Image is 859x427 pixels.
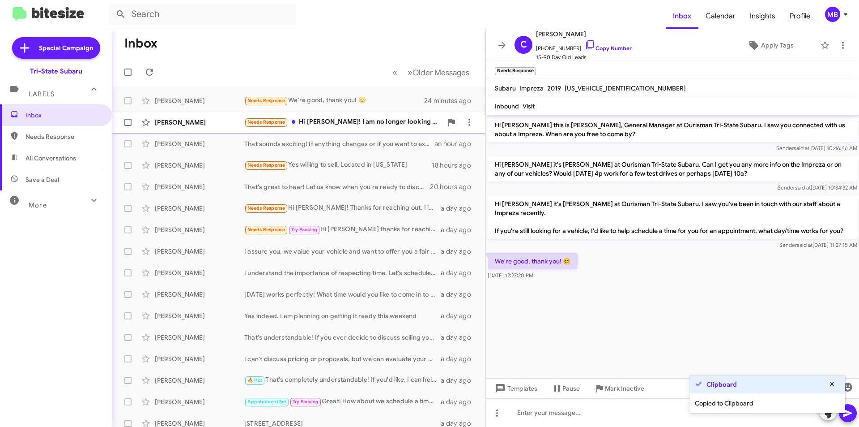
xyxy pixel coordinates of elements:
[520,38,527,52] span: C
[689,393,845,413] div: Copied to Clipboard
[441,311,478,320] div: a day ago
[155,182,244,191] div: [PERSON_NAME]
[441,376,478,385] div: a day ago
[605,380,644,397] span: Mark Inactive
[244,247,441,256] div: I assure you, we value your vehicle and want to offer you a fair assessment. Let’s set up an appo...
[486,380,544,397] button: Templates
[244,290,441,299] div: [DATE] works perfectly! What time would you like to come in to discuss selling your Telluride?
[544,380,587,397] button: Pause
[441,397,478,406] div: a day ago
[247,399,287,405] span: Appointment Set
[155,204,244,213] div: [PERSON_NAME]
[155,161,244,170] div: [PERSON_NAME]
[291,227,317,233] span: Try Pausing
[244,311,441,320] div: Yes indeed. I am planning on getting it ready this weekend
[441,354,478,363] div: a day ago
[495,67,536,75] small: Needs Response
[441,268,478,277] div: a day ago
[244,268,441,277] div: I understand the importance of respecting time. Let's schedule an appointment to evaluate your Tu...
[782,3,817,29] a: Profile
[441,247,478,256] div: a day ago
[155,118,244,127] div: [PERSON_NAME]
[155,376,244,385] div: [PERSON_NAME]
[244,160,432,170] div: Yes willing to sell. Located in [US_STATE]
[797,242,812,248] span: said at
[565,84,686,92] span: [US_VEHICLE_IDENTIFICATION_NUMBER]
[495,84,516,92] span: Subaru
[432,161,478,170] div: 18 hours ago
[441,333,478,342] div: a day ago
[244,182,430,191] div: That's great to hear! Let us know when you're ready to discuss your options further. We’d love to...
[441,204,478,213] div: a day ago
[794,145,809,151] span: said at
[585,45,632,52] a: Copy Number
[247,98,285,104] span: Needs Response
[778,184,857,191] span: Sender [DATE] 10:34:32 AM
[488,272,533,279] span: [DATE] 12:27:20 PM
[155,225,244,234] div: [PERSON_NAME]
[247,162,285,168] span: Needs Response
[488,156,857,181] p: Hi [PERSON_NAME] it's [PERSON_NAME] at Ourisman Tri-State Subaru. Can I get you any more info on ...
[408,67,412,78] span: »
[247,227,285,233] span: Needs Response
[495,102,519,110] span: Inbound
[562,380,580,397] span: Pause
[244,333,441,342] div: That's understandable! If you ever decide to discuss selling your vehicle, we're here to help. Do...
[519,84,544,92] span: Impreza
[244,224,441,235] div: Hi [PERSON_NAME] thanks for reaching out. Let's chat late next week. I'm out of town now but will...
[761,37,794,53] span: Apply Tags
[825,7,840,22] div: MB
[536,29,632,39] span: [PERSON_NAME]
[12,37,100,59] a: Special Campaign
[244,397,441,407] div: Great! How about we schedule a time next week to discuss the sale of your Focus St? Let me know w...
[425,96,478,105] div: 24 minutes ago
[29,90,55,98] span: Labels
[392,67,397,78] span: «
[155,139,244,148] div: [PERSON_NAME]
[155,268,244,277] div: [PERSON_NAME]
[26,175,59,184] span: Save a Deal
[155,247,244,256] div: [PERSON_NAME]
[536,39,632,53] span: [PHONE_NUMBER]
[698,3,743,29] a: Calendar
[441,225,478,234] div: a day ago
[26,154,76,163] span: All Conversations
[441,290,478,299] div: a day ago
[155,96,244,105] div: [PERSON_NAME]
[412,68,469,78] span: Older Messages
[39,43,93,52] span: Special Campaign
[155,290,244,299] div: [PERSON_NAME]
[743,3,782,29] a: Insights
[244,354,441,363] div: I can't discuss pricing or proposals, but we can evaluate your Wrangler Unlimited in person. Woul...
[108,4,296,25] input: Search
[293,399,319,405] span: Try Pausing
[244,375,441,385] div: That's completely understandable! If you'd like, I can help you with more information to make you...
[523,102,535,110] span: Visit
[155,354,244,363] div: [PERSON_NAME]
[30,67,82,76] div: Tri-State Subaru
[387,63,403,82] button: Previous
[124,36,157,51] h1: Inbox
[779,242,857,248] span: Sender [DATE] 11:27:15 AM
[430,182,478,191] div: 20 hours ago
[247,377,263,383] span: 🔥 Hot
[244,95,425,106] div: We're good, thank you! 😊
[795,184,811,191] span: said at
[776,145,857,151] span: Sender [DATE] 10:46:46 AM
[155,333,244,342] div: [PERSON_NAME]
[244,139,434,148] div: That sounds exciting! If anything changes or if you want to explore options, feel free to reach o...
[666,3,698,29] a: Inbox
[706,380,737,389] strong: Clipboard
[547,84,561,92] span: 2019
[488,117,857,142] p: Hi [PERSON_NAME] this is [PERSON_NAME], General Manager at Ourisman Tri-State Subaru. I saw you c...
[536,53,632,62] span: 15-90 Day Old Leads
[587,380,651,397] button: Mark Inactive
[26,111,102,120] span: Inbox
[434,139,478,148] div: an hour ago
[155,397,244,406] div: [PERSON_NAME]
[724,37,816,53] button: Apply Tags
[402,63,475,82] button: Next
